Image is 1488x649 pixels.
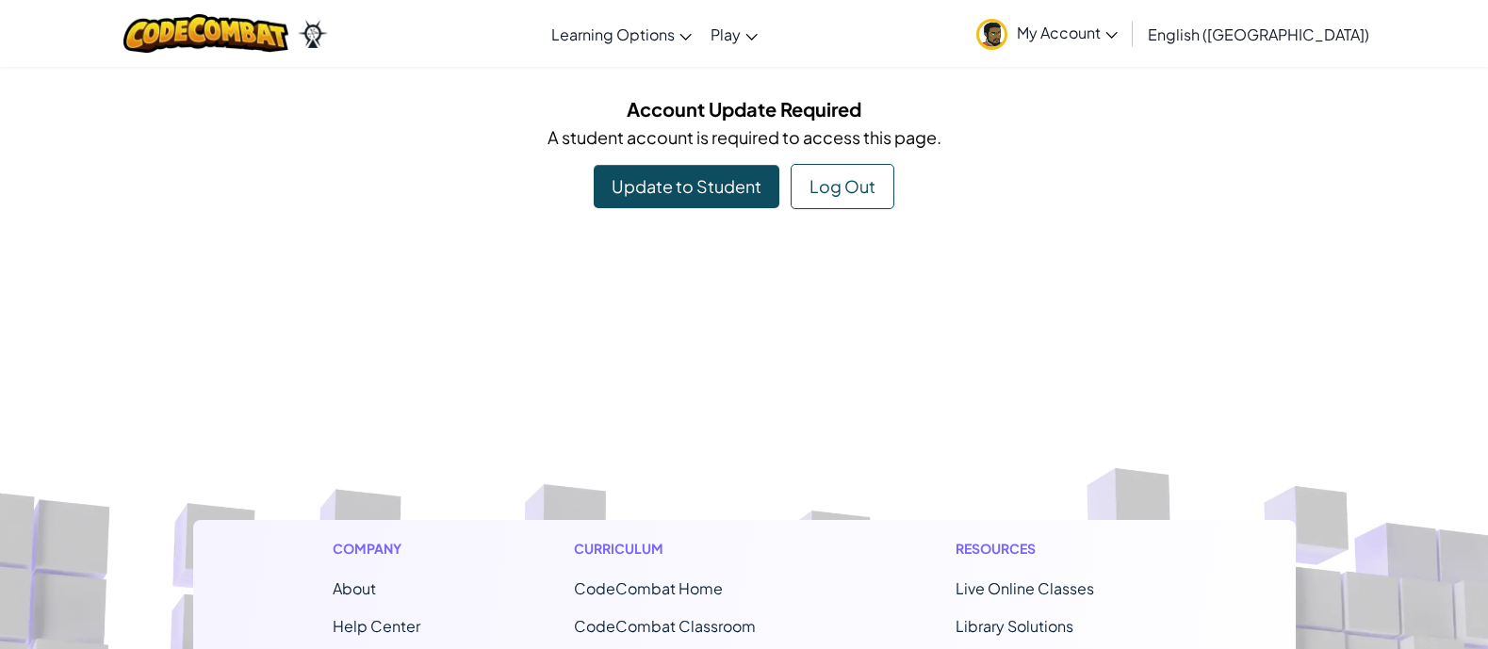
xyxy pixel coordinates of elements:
[574,616,756,636] a: CodeCombat Classroom
[956,616,1073,636] a: Library Solutions
[701,8,767,59] a: Play
[333,616,420,636] a: Help Center
[123,14,288,53] img: CodeCombat logo
[1017,23,1118,42] span: My Account
[542,8,701,59] a: Learning Options
[1138,8,1379,59] a: English ([GEOGRAPHIC_DATA])
[333,539,420,559] h1: Company
[711,24,741,44] span: Play
[791,164,894,209] button: Log Out
[574,539,802,559] h1: Curriculum
[207,94,1282,123] h5: Account Update Required
[298,20,328,48] img: Ozaria
[574,578,723,598] span: CodeCombat Home
[551,24,675,44] span: Learning Options
[594,165,779,208] a: Update to Student
[333,578,376,598] a: About
[967,4,1127,63] a: My Account
[207,123,1282,151] p: A student account is required to access this page.
[956,539,1156,559] h1: Resources
[976,19,1007,50] img: avatar
[956,578,1094,598] a: Live Online Classes
[1148,24,1369,44] span: English ([GEOGRAPHIC_DATA])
